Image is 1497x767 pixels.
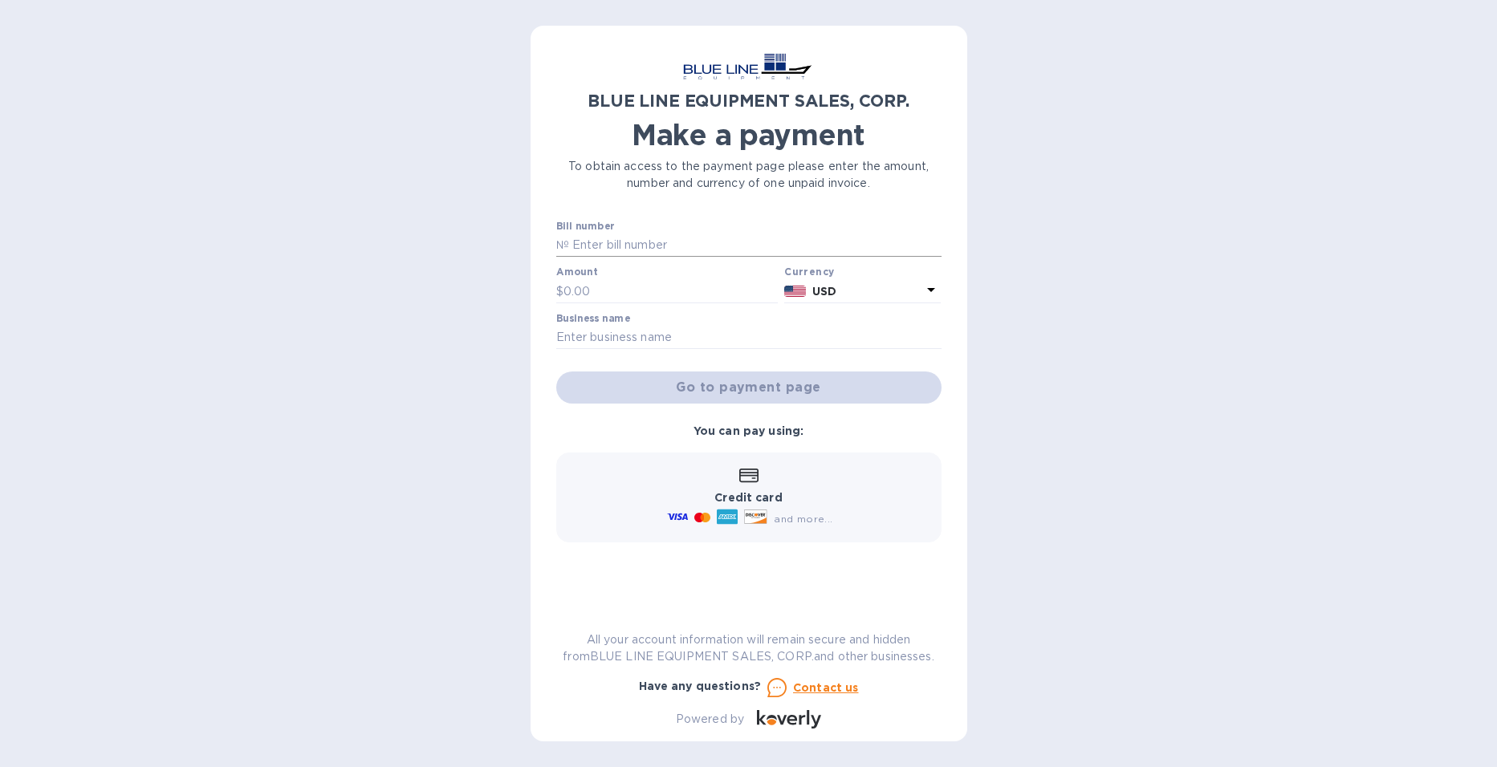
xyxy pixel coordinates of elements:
[784,286,806,297] img: USD
[556,237,569,254] p: №
[676,711,744,728] p: Powered by
[556,326,942,350] input: Enter business name
[774,513,832,525] span: and more...
[556,283,563,300] p: $
[714,491,782,504] b: Credit card
[556,268,597,278] label: Amount
[556,221,614,231] label: Bill number
[556,631,942,665] p: All your account information will remain secure and hidden from BLUE LINE EQUIPMENT SALES, CORP. ...
[569,233,942,258] input: Enter bill number
[812,285,836,298] b: USD
[563,279,779,303] input: 0.00
[639,680,762,692] b: Have any questions?
[694,424,803,437] b: You can pay using:
[588,91,909,111] b: BLUE LINE EQUIPMENT SALES, CORP.
[556,158,942,192] p: To obtain access to the payment page please enter the amount, number and currency of one unpaid i...
[556,314,630,323] label: Business name
[784,266,834,278] b: Currency
[793,681,859,694] u: Contact us
[556,118,942,152] h1: Make a payment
